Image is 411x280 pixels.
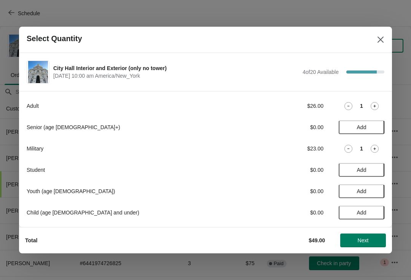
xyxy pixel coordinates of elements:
[253,166,323,174] div: $0.00
[360,145,363,152] strong: 1
[27,34,82,43] h2: Select Quantity
[253,102,323,110] div: $26.00
[27,102,238,110] div: Adult
[253,209,323,216] div: $0.00
[339,120,384,134] button: Add
[303,69,339,75] span: 4 of 20 Available
[358,237,369,243] span: Next
[253,187,323,195] div: $0.00
[339,163,384,177] button: Add
[27,209,238,216] div: Child (age [DEMOGRAPHIC_DATA] and under)
[28,61,48,83] img: City Hall Interior and Exterior (only no tower) | | August 22 | 10:00 am America/New_York
[27,123,238,131] div: Senior (age [DEMOGRAPHIC_DATA]+)
[253,145,323,152] div: $23.00
[357,167,366,173] span: Add
[374,33,387,46] button: Close
[27,145,238,152] div: Military
[339,206,384,219] button: Add
[357,210,366,216] span: Add
[53,72,299,80] span: [DATE] 10:00 am America/New_York
[357,188,366,194] span: Add
[53,64,299,72] span: City Hall Interior and Exterior (only no tower)
[27,166,238,174] div: Student
[27,187,238,195] div: Youth (age [DEMOGRAPHIC_DATA])
[25,237,37,243] strong: Total
[357,124,366,130] span: Add
[253,123,323,131] div: $0.00
[339,184,384,198] button: Add
[340,234,386,247] button: Next
[360,102,363,110] strong: 1
[309,237,325,243] strong: $49.00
